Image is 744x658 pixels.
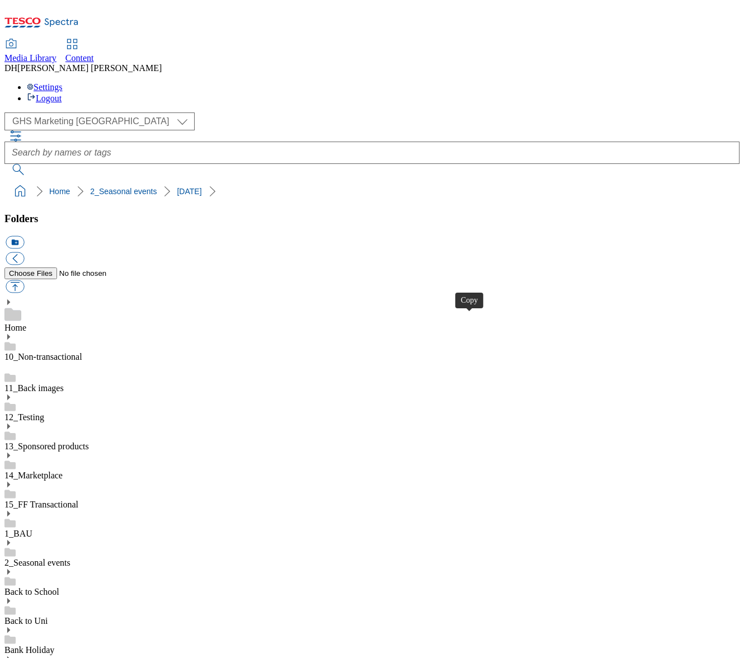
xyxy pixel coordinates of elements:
[49,187,70,196] a: Home
[11,182,29,200] a: home
[4,323,26,332] a: Home
[177,187,201,196] a: [DATE]
[65,53,94,63] span: Content
[4,471,63,480] a: 14_Marketplace
[4,441,89,451] a: 13_Sponsored products
[4,587,59,596] a: Back to School
[4,500,78,509] a: 15_FF Transactional
[4,616,48,626] a: Back to Uni
[4,181,740,202] nav: breadcrumb
[4,40,56,63] a: Media Library
[4,529,32,538] a: 1_BAU
[65,40,94,63] a: Content
[4,142,740,164] input: Search by names or tags
[4,383,64,393] a: 11_Back images
[27,93,62,103] a: Logout
[4,645,54,655] a: Bank Holiday
[4,412,44,422] a: 12_Testing
[4,63,17,73] span: DH
[17,63,162,73] span: [PERSON_NAME] [PERSON_NAME]
[4,53,56,63] span: Media Library
[27,82,63,92] a: Settings
[4,558,70,567] a: 2_Seasonal events
[90,187,157,196] a: 2_Seasonal events
[4,213,740,225] h3: Folders
[4,352,82,361] a: 10_Non-transactional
